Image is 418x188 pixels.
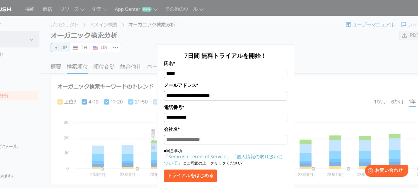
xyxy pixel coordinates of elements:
iframe: Help widget launcher [359,162,411,181]
span: 7日間 無料トライアルを開始！ [184,52,267,59]
label: 電話番号* [164,104,287,111]
button: トライアルをはじめる [164,169,217,182]
p: ■同意事項 にご同意の上、クリックください [164,148,287,166]
label: メールアドレス* [164,82,287,89]
a: 「Semrush Terms of Service」 [164,153,231,160]
a: 「個人情報の取り扱いについて」 [164,153,283,166]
